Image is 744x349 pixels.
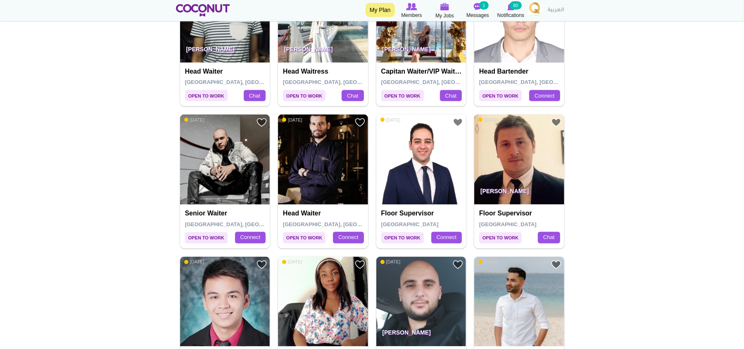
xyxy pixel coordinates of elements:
[381,221,439,227] span: [GEOGRAPHIC_DATA]
[529,90,560,102] a: Connect
[479,210,561,217] h4: Floor Supervisor
[257,117,267,128] a: Add to Favourites
[431,232,462,244] a: Connect
[538,232,560,244] a: Chat
[453,117,463,128] a: Add to Favourites
[283,79,401,85] span: [GEOGRAPHIC_DATA], [GEOGRAPHIC_DATA]
[494,2,528,19] a: Notifications Notifications 80
[479,1,488,10] small: 1
[283,221,401,227] span: [GEOGRAPHIC_DATA], [GEOGRAPHIC_DATA]
[551,260,561,270] a: Add to Favourites
[478,259,499,265] span: [DATE]
[478,117,499,123] span: [DATE]
[380,117,401,123] span: [DATE]
[184,259,204,265] span: [DATE]
[401,11,422,19] span: Members
[381,79,499,85] span: [GEOGRAPHIC_DATA], [GEOGRAPHIC_DATA]
[283,68,365,75] h4: Head Waitress
[479,90,522,101] span: Open to Work
[479,232,522,244] span: Open to Work
[381,68,464,75] h4: Capitan Waiter/VIP Waitress
[544,2,568,19] a: العربية
[235,232,266,244] a: Connect
[355,260,365,270] a: Add to Favourites
[406,3,417,10] img: Browse Members
[283,210,365,217] h4: Head Waiter
[440,3,449,10] img: My Jobs
[461,2,494,19] a: Messages Messages 1
[185,232,228,244] span: Open to Work
[376,40,466,63] p: [PERSON_NAME]
[257,260,267,270] a: Add to Favourites
[381,90,424,101] span: Open to Work
[185,210,267,217] h4: Senior waiter
[381,210,464,217] h4: Floor Supervisor
[395,2,428,19] a: Browse Members Members
[428,2,461,20] a: My Jobs My Jobs
[551,117,561,128] a: Add to Favourites
[282,117,302,123] span: [DATE]
[435,12,454,20] span: My Jobs
[184,117,204,123] span: [DATE]
[278,40,368,63] p: [PERSON_NAME]
[474,3,482,10] img: Messages
[474,182,564,205] p: [PERSON_NAME]
[479,79,597,85] span: [GEOGRAPHIC_DATA], [GEOGRAPHIC_DATA]
[283,232,326,244] span: Open to Work
[355,117,365,128] a: Add to Favourites
[381,232,424,244] span: Open to Work
[185,90,228,101] span: Open to Work
[380,259,401,265] span: [DATE]
[244,90,266,102] a: Chat
[479,68,561,75] h4: Head Bartender
[507,3,514,10] img: Notifications
[176,4,230,17] img: Home
[283,90,326,101] span: Open to Work
[376,323,466,347] p: [PERSON_NAME]
[185,68,267,75] h4: Head Waiter
[333,232,364,244] a: Connect
[366,3,395,17] a: My Plan
[479,221,537,227] span: [GEOGRAPHIC_DATA]
[185,79,303,85] span: [GEOGRAPHIC_DATA], [GEOGRAPHIC_DATA]
[185,221,303,227] span: [GEOGRAPHIC_DATA], [GEOGRAPHIC_DATA]
[282,259,302,265] span: [DATE]
[497,11,524,19] span: Notifications
[466,11,489,19] span: Messages
[453,260,463,270] a: Add to Favourites
[510,1,521,10] small: 80
[440,90,462,102] a: Chat
[342,90,364,102] a: Chat
[180,40,270,63] p: [PERSON_NAME]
